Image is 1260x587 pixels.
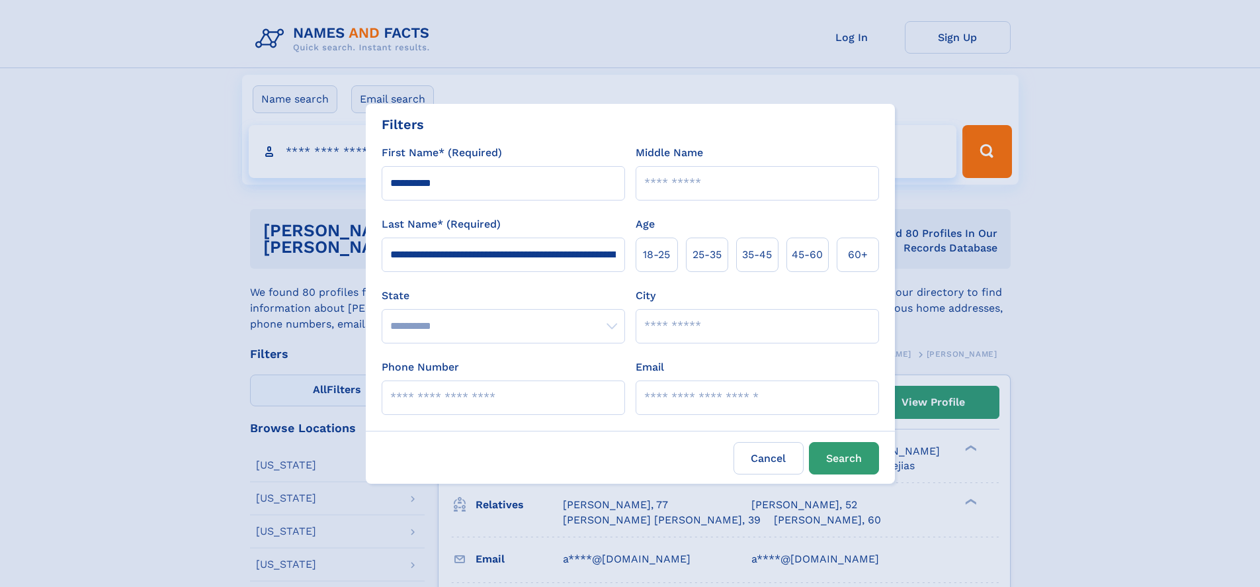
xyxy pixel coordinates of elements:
[792,247,823,263] span: 45‑60
[382,359,459,375] label: Phone Number
[636,145,703,161] label: Middle Name
[382,288,625,304] label: State
[809,442,879,474] button: Search
[848,247,868,263] span: 60+
[382,145,502,161] label: First Name* (Required)
[382,216,501,232] label: Last Name* (Required)
[636,288,655,304] label: City
[636,216,655,232] label: Age
[734,442,804,474] label: Cancel
[636,359,664,375] label: Email
[643,247,670,263] span: 18‑25
[693,247,722,263] span: 25‑35
[742,247,772,263] span: 35‑45
[382,114,424,134] div: Filters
